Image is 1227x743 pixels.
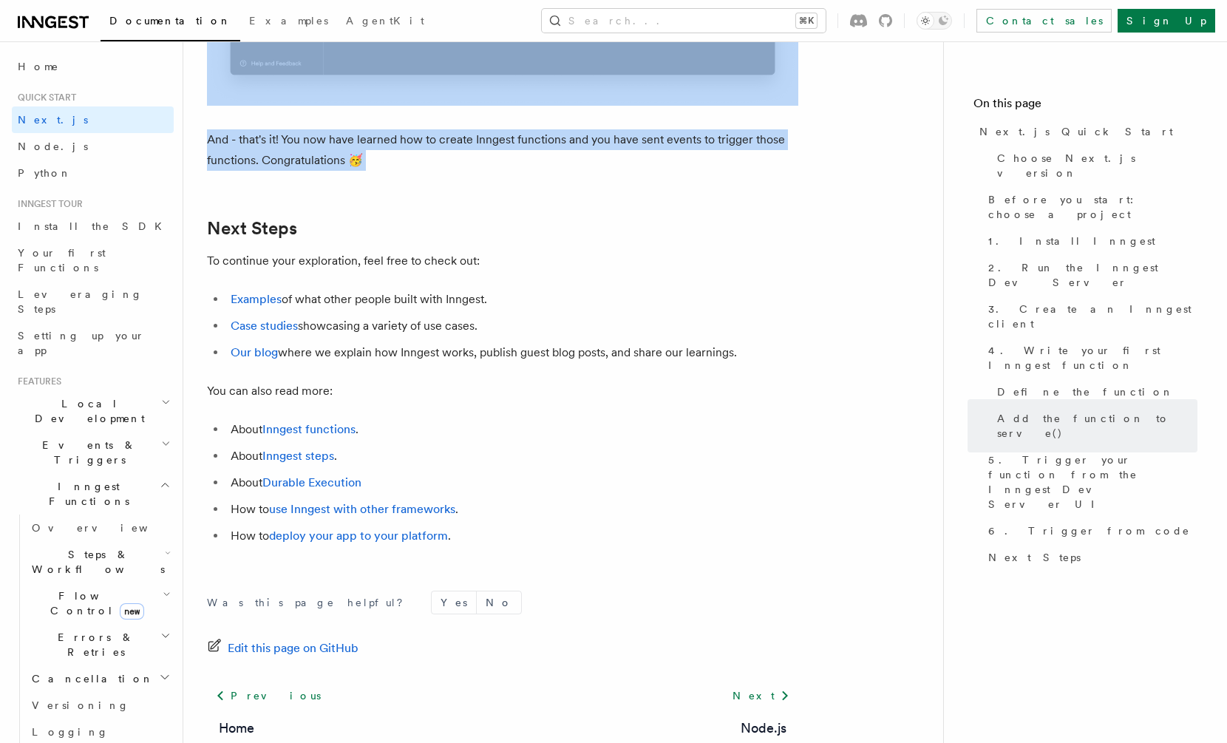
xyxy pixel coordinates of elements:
[12,240,174,281] a: Your first Functions
[18,167,72,179] span: Python
[12,160,174,186] a: Python
[917,12,952,30] button: Toggle dark mode
[231,319,298,333] a: Case studies
[796,13,817,28] kbd: ⌘K
[12,396,161,426] span: Local Development
[741,718,786,739] a: Node.js
[18,114,88,126] span: Next.js
[12,479,160,509] span: Inngest Functions
[240,4,337,40] a: Examples
[997,384,1174,399] span: Define the function
[26,547,165,577] span: Steps & Workflows
[207,381,798,401] p: You can also read more:
[26,665,174,692] button: Cancellation
[988,260,1197,290] span: 2. Run the Inngest Dev Server
[12,92,76,104] span: Quick start
[988,234,1155,248] span: 1. Install Inngest
[988,343,1197,373] span: 4. Write your first Inngest function
[226,316,798,336] li: showcasing a variety of use cases.
[226,499,798,520] li: How to .
[982,544,1197,571] a: Next Steps
[988,523,1190,538] span: 6. Trigger from code
[26,624,174,665] button: Errors & Retries
[26,671,154,686] span: Cancellation
[26,541,174,583] button: Steps & Workflows
[32,699,129,711] span: Versioning
[32,522,184,534] span: Overview
[982,228,1197,254] a: 1. Install Inngest
[101,4,240,41] a: Documentation
[988,550,1081,565] span: Next Steps
[228,638,358,659] span: Edit this page on GitHub
[226,446,798,467] li: About .
[12,432,174,473] button: Events & Triggers
[262,422,356,436] a: Inngest functions
[120,603,144,620] span: new
[1118,9,1215,33] a: Sign Up
[262,475,361,489] a: Durable Execution
[979,124,1173,139] span: Next.js Quick Start
[231,292,282,306] a: Examples
[337,4,433,40] a: AgentKit
[997,411,1197,441] span: Add the function to serve()
[269,529,448,543] a: deploy your app to your platform
[26,588,163,618] span: Flow Control
[18,330,145,356] span: Setting up your app
[973,95,1197,118] h4: On this page
[988,452,1197,512] span: 5. Trigger your function from the Inngest Dev Server UI
[207,218,297,239] a: Next Steps
[207,595,413,610] p: Was this page helpful?
[18,59,59,74] span: Home
[226,289,798,310] li: of what other people built with Inngest.
[991,145,1197,186] a: Choose Next.js version
[18,140,88,152] span: Node.js
[269,502,455,516] a: use Inngest with other frameworks
[219,718,254,739] a: Home
[207,129,798,171] p: And - that's it! You now have learned how to create Inngest functions and you have sent events to...
[724,682,798,709] a: Next
[226,342,798,363] li: where we explain how Inngest works, publish guest blog posts, and share our learnings.
[982,518,1197,544] a: 6. Trigger from code
[988,302,1197,331] span: 3. Create an Inngest client
[982,337,1197,379] a: 4. Write your first Inngest function
[26,630,160,659] span: Errors & Retries
[12,390,174,432] button: Local Development
[997,151,1197,180] span: Choose Next.js version
[12,473,174,515] button: Inngest Functions
[207,682,329,709] a: Previous
[12,106,174,133] a: Next.js
[12,133,174,160] a: Node.js
[207,251,798,271] p: To continue your exploration, feel free to check out:
[991,379,1197,405] a: Define the function
[26,692,174,719] a: Versioning
[12,438,161,467] span: Events & Triggers
[477,591,521,614] button: No
[542,9,826,33] button: Search...⌘K
[982,296,1197,337] a: 3. Create an Inngest client
[32,726,109,738] span: Logging
[226,419,798,440] li: About .
[988,192,1197,222] span: Before you start: choose a project
[973,118,1197,145] a: Next.js Quick Start
[18,247,106,274] span: Your first Functions
[982,447,1197,518] a: 5. Trigger your function from the Inngest Dev Server UI
[226,526,798,546] li: How to .
[982,254,1197,296] a: 2. Run the Inngest Dev Server
[12,198,83,210] span: Inngest tour
[18,288,143,315] span: Leveraging Steps
[346,15,424,27] span: AgentKit
[12,213,174,240] a: Install the SDK
[18,220,171,232] span: Install the SDK
[226,472,798,493] li: About
[249,15,328,27] span: Examples
[982,186,1197,228] a: Before you start: choose a project
[231,345,278,359] a: Our blog
[26,515,174,541] a: Overview
[262,449,334,463] a: Inngest steps
[432,591,476,614] button: Yes
[12,376,61,387] span: Features
[109,15,231,27] span: Documentation
[207,638,358,659] a: Edit this page on GitHub
[12,53,174,80] a: Home
[12,322,174,364] a: Setting up your app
